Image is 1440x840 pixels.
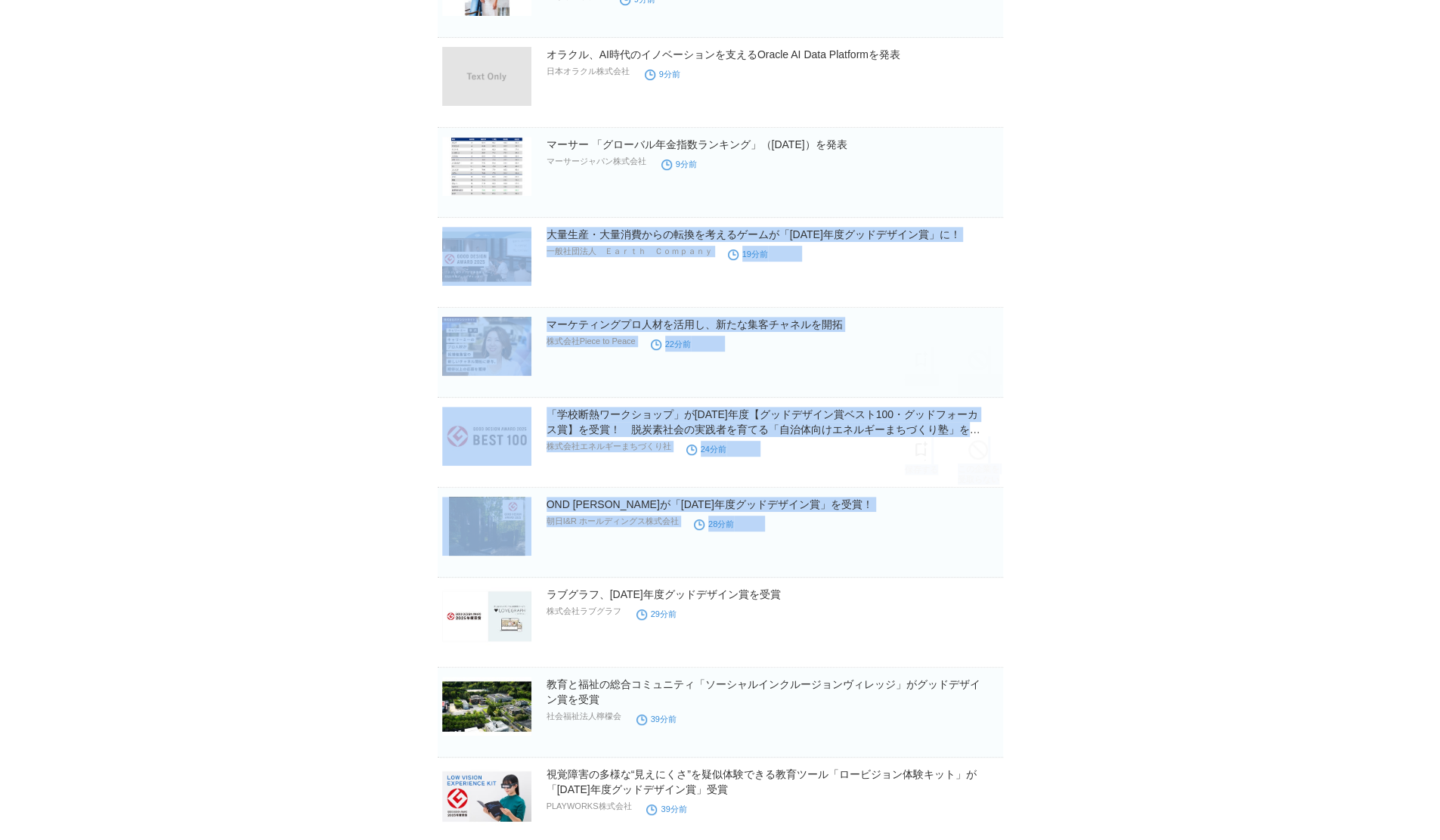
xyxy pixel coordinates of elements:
[547,48,900,60] a: オラクル、AI時代のイノベーションを支えるOracle AI Data Platformを発表
[646,804,686,814] time: 39分前
[442,677,531,736] img: 教育と福祉の総合コミュニティ「ソーシャルインクルージョンヴィレッジ」がグッドデザイン賞を受賞
[636,714,677,724] time: 39分前
[636,609,677,618] time: 29分前
[547,606,621,617] p: 株式会社ラブグラフ
[547,228,961,240] a: 大量生産・大量消費からの転換を考えるゲームが「[DATE]年度グッドデザイン賞」に！
[958,436,999,485] a: この企業を受取らない
[547,246,713,257] p: 一般社団法人 Ｅａｒｔｈ Ｃｏｍｐａｎｙ
[442,227,531,286] img: 大量生産・大量消費からの転換を考えるゲームが「2025年度グッドデザイン賞」に！
[661,160,697,169] time: 9分前
[686,445,726,454] time: 24分前
[442,767,531,826] img: 視覚障害の多様な“見えにくさ”を疑似体験できる教育ツール「ロービジョン体験キット」が「2025年度グッドデザイン賞」受賞
[958,346,999,395] a: この企業を受取らない
[694,519,734,528] time: 28分前
[547,801,632,812] p: PLAYWORKS株式会社
[905,347,938,385] a: 保存する
[547,516,679,527] p: 朝日I&R ホールディングス株式会社
[547,678,980,705] a: 教育と福祉の総合コミュニティ「ソーシャルインクルージョンヴィレッジ」がグッドデザイン賞を受賞
[651,339,691,349] time: 22分前
[442,407,531,466] img: 「学校断熱ワークショップ」が2025年度【グッドデザイン賞ベスト100・グッドフォーカス賞】を受賞！ 脱炭素社会の実践者を育てる「自治体向けエネルギーまちづくり塾」を開講！
[442,47,531,106] img: オラクル、AI時代のイノベーションを支えるOracle AI Data Platformを発表
[547,66,630,77] p: 日本オラクル株式会社
[547,408,980,451] a: 「学校断熱ワークショップ」が[DATE]年度【グッドデザイン賞ベスト100・グッドフォーカス賞】を受賞！ 脱炭素社会の実践者を育てる「自治体向けエネルギーまちづくり塾」を開講！
[442,317,531,376] img: マーケティングプロ人材を活用し、新たな集客チャネルを開拓
[645,70,680,79] time: 9分前
[547,138,847,150] a: マーサー 「グローバル年金指数ランキング」（[DATE]）を発表
[547,318,843,330] a: マーケティングプロ人材を活用し、新たな集客チャネルを開拓
[728,250,768,259] time: 19分前
[547,156,646,167] p: マーサージャパン株式会社
[442,137,531,196] img: マーサー 「グローバル年金指数ランキング」（2025年）を発表
[547,588,781,600] a: ラブグラフ、[DATE]年度グッドデザイン賞を受賞
[547,711,621,722] p: 社会福祉法人檸檬会
[547,441,671,452] p: 株式会社エネルギーまちづくり社
[442,497,531,556] img: OND SAUNAが「2025年度グッドデザイン賞」を受賞！
[905,437,938,475] a: 保存する
[547,768,977,795] a: 視覚障害の多様な“見えにくさ”を疑似体験できる教育ツール「ロービジョン体験キット」が「[DATE]年度グッドデザイン賞」受賞
[547,336,636,347] p: 株式会社Piece to Peace
[442,587,531,646] img: ラブグラフ、2025年度グッドデザイン賞を受賞
[547,498,873,510] a: OND [PERSON_NAME]が「[DATE]年度グッドデザイン賞」を受賞！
